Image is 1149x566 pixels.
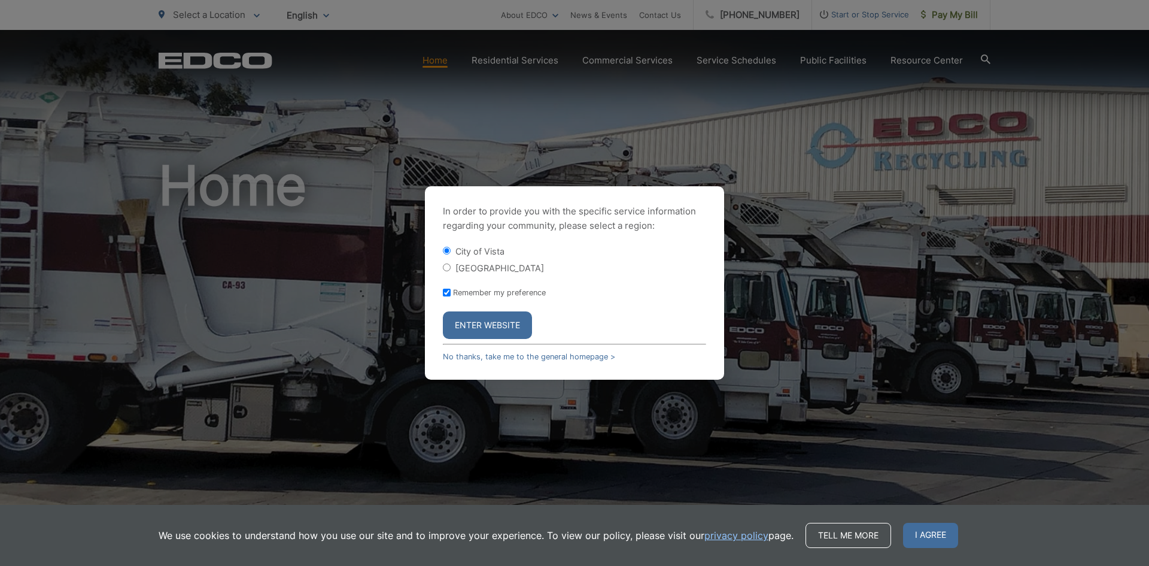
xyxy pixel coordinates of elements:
a: privacy policy [704,528,768,543]
button: Enter Website [443,311,532,339]
label: City of Vista [455,246,504,256]
a: No thanks, take me to the general homepage > [443,352,615,361]
label: [GEOGRAPHIC_DATA] [455,263,544,273]
label: Remember my preference [453,288,546,297]
a: Tell me more [805,523,891,548]
span: I agree [903,523,958,548]
p: We use cookies to understand how you use our site and to improve your experience. To view our pol... [159,528,794,543]
p: In order to provide you with the specific service information regarding your community, please se... [443,204,706,233]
